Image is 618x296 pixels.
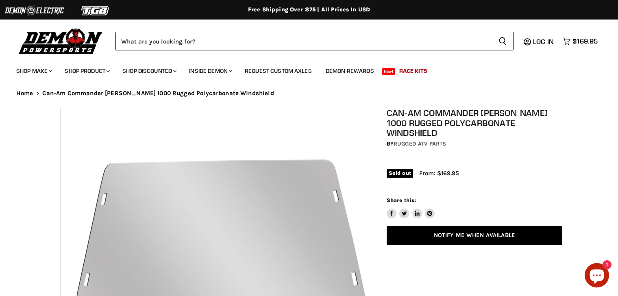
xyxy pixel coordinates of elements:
[387,226,562,245] a: Notify Me When Available
[492,32,514,50] button: Search
[387,197,416,203] span: Share this:
[387,108,562,138] h1: Can-Am Commander [PERSON_NAME] 1000 Rugged Polycarbonate Windshield
[393,63,433,79] a: Race Kits
[382,68,396,75] span: New!
[65,3,126,18] img: TGB Logo 2
[16,90,33,97] a: Home
[116,63,181,79] a: Shop Discounted
[10,59,596,79] ul: Main menu
[419,170,459,177] span: From: $169.95
[582,263,611,289] inbox-online-store-chat: Shopify online store chat
[16,26,105,55] img: Demon Powersports
[559,35,602,47] a: $169.95
[4,3,65,18] img: Demon Electric Logo 2
[10,63,57,79] a: Shop Make
[572,37,598,45] span: $169.95
[59,63,115,79] a: Shop Product
[387,169,413,178] span: Sold out
[320,63,380,79] a: Demon Rewards
[529,38,559,45] a: Log in
[42,90,274,97] span: Can-Am Commander [PERSON_NAME] 1000 Rugged Polycarbonate Windshield
[387,139,562,148] div: by
[387,197,435,218] aside: Share this:
[183,63,237,79] a: Inside Demon
[239,63,318,79] a: Request Custom Axles
[115,32,492,50] input: Search
[115,32,514,50] form: Product
[533,37,554,46] span: Log in
[394,140,446,147] a: Rugged ATV Parts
